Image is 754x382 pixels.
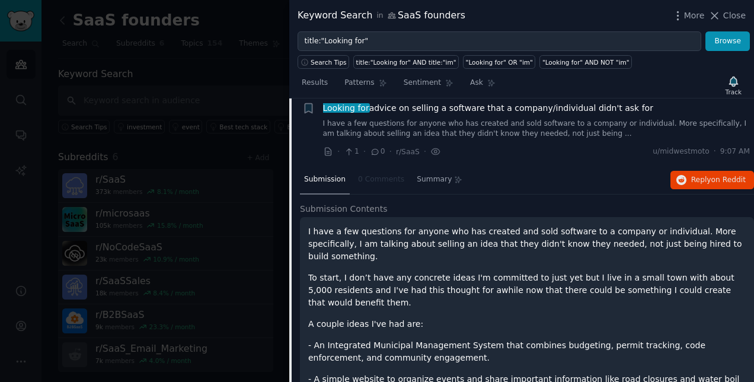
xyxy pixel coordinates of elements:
span: Sentiment [404,78,441,88]
span: Reply [691,175,746,186]
span: · [424,145,426,158]
span: Summary [417,174,452,185]
a: "Looking for" OR "im" [463,55,535,69]
a: Results [298,74,332,98]
div: Track [726,88,742,96]
button: Replyon Reddit [670,171,754,190]
span: on Reddit [711,176,746,184]
span: Submission [304,174,346,185]
span: · [337,145,340,158]
a: title:"Looking for" AND title:"im" [353,55,459,69]
button: More [672,9,705,22]
span: 1 [344,147,359,157]
div: "Looking for" AND NOT "im" [542,58,630,66]
div: "Looking for" OR "im" [466,58,533,66]
span: Search Tips [311,58,347,66]
span: Results [302,78,328,88]
a: Ask [466,74,500,98]
button: Track [721,73,746,98]
span: 0 [370,147,385,157]
span: · [389,145,392,158]
span: in [376,11,383,21]
div: title:"Looking for" AND title:"im" [356,58,456,66]
button: Search Tips [298,55,349,69]
span: Looking for [322,103,370,113]
div: Keyword Search SaaS founders [298,8,465,23]
span: Patterns [344,78,374,88]
button: Browse [705,31,750,52]
a: "Looking for" AND NOT "im" [539,55,632,69]
p: I have a few questions for anyone who has created and sold software to a company or individual. M... [308,225,746,263]
a: Patterns [340,74,391,98]
p: A couple ideas I've had are: [308,318,746,330]
a: Looking foradvice on selling a software that a company/individual didn't ask for [323,102,653,114]
span: r/SaaS [396,148,420,156]
span: · [714,147,716,157]
input: Try a keyword related to your business [298,31,701,52]
span: Ask [470,78,483,88]
span: 9:07 AM [720,147,750,157]
span: More [684,9,705,22]
span: Close [723,9,746,22]
a: Sentiment [400,74,458,98]
p: To start, I don’t have any concrete ideas I'm committed to just yet but I live in a small town wi... [308,272,746,309]
p: - An Integrated Municipal Management System that combines budgeting, permit tracking, code enforc... [308,339,746,364]
button: Close [708,9,746,22]
span: advice on selling a software that a company/individual didn't ask for [323,102,653,114]
span: · [363,145,366,158]
span: Submission Contents [300,203,388,215]
span: u/midwestmoto [653,147,709,157]
a: I have a few questions for anyone who has created and sold software to a company or individual. M... [323,119,750,139]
